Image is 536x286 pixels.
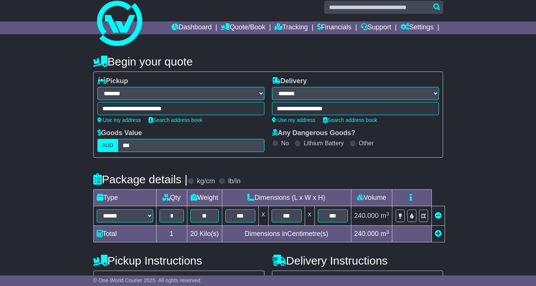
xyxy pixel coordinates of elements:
[172,21,212,34] a: Dashboard
[281,140,289,147] label: No
[93,226,156,242] td: Total
[228,177,240,186] label: lb/in
[275,21,308,34] a: Tracking
[93,277,202,283] span: © One World Courier 2025. All rights reserved.
[386,229,389,235] sup: 3
[187,190,222,206] td: Weight
[354,212,379,219] span: 240.000
[272,77,307,85] label: Delivery
[435,212,442,219] a: Remove this item
[156,190,187,206] td: Qty
[222,190,351,206] td: Dimensions (L x W x H)
[272,117,316,123] a: Use my address
[93,254,264,267] h4: Pickup Instructions
[381,212,389,219] span: m
[386,211,389,217] sup: 3
[190,230,198,237] span: 20
[187,226,222,242] td: Kilo(s)
[97,77,128,85] label: Pickup
[258,206,268,226] td: x
[351,190,392,206] td: Volume
[317,21,351,34] a: Financials
[361,21,391,34] a: Support
[97,129,142,137] label: Goods Value
[221,21,265,34] a: Quote/Book
[354,230,379,237] span: 240.000
[272,254,443,267] h4: Delivery Instructions
[435,230,442,237] a: Add new item
[156,226,187,242] td: 1
[97,139,118,152] label: AUD
[222,226,351,242] td: Dimensions in Centimetre(s)
[93,55,443,68] h4: Begin your quote
[93,173,188,186] h4: Package details |
[381,230,389,237] span: m
[93,190,156,206] td: Type
[305,206,314,226] td: x
[359,140,374,147] label: Other
[149,117,203,123] a: Search address book
[97,117,141,123] a: Use my address
[197,177,215,186] label: kg/cm
[323,117,377,123] a: Search address book
[304,140,344,147] label: Lithium Battery
[401,21,434,34] a: Settings
[272,129,355,137] label: Any Dangerous Goods?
